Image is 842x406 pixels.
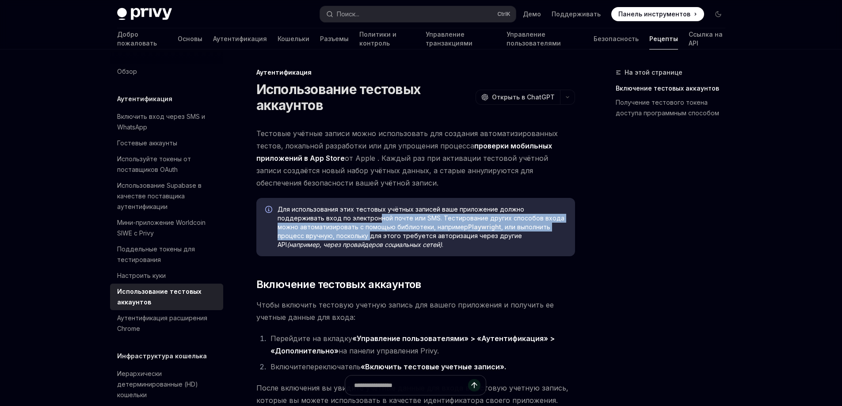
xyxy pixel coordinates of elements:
[110,215,223,241] a: Мини-приложение Worldcoin SIWE с Privy
[117,139,177,147] font: Гостевые аккаунты
[117,28,168,49] a: Добро пожаловать
[110,178,223,215] a: Использование Supabase в качестве поставщика аутентификации
[256,300,554,322] font: Чтобы включить тестовую учетную запись для вашего приложения и получить ее учетные данные для входа:
[616,99,719,117] font: Получение тестового токена доступа программным способом
[110,241,223,268] a: Поддельные токены для тестирования
[611,7,704,21] a: Панель инструментов
[256,68,312,76] font: Аутентификация
[426,28,496,49] a: Управление транзакциями
[117,370,198,398] font: Иерархически детерминированные (HD) кошельки
[110,109,223,135] a: Включить вход через SMS и WhatsApp
[361,362,506,371] font: «Включить тестовые учетные записи».
[278,223,550,248] font: , или выполнить процесс вручную, поскольку для этого требуется авторизация через другие API
[117,272,166,279] font: Настроить куки
[271,362,306,371] font: Включите
[523,10,541,19] a: Демо
[689,30,723,47] font: Ссылка на API
[117,314,207,332] font: Аутентификация расширения Chrome
[359,28,415,49] a: Политики и контроль
[256,81,421,113] font: Использование тестовых аккаунтов
[278,205,564,231] font: Для использования этих тестовых учётных записей ваше приложение должно поддерживать вход по элект...
[117,30,157,47] font: Добро пожаловать
[616,95,732,120] a: Получение тестового токена доступа программным способом
[339,346,439,355] font: на панели управления Privy.
[359,30,396,47] font: Политики и контроль
[278,28,309,49] a: Кошельки
[552,10,601,18] font: Поддерживать
[110,151,223,178] a: Используйте токены от поставщиков OAuth
[468,379,480,391] button: Отправить сообщение
[110,135,223,151] a: Гостевые аккаунты
[271,334,352,343] font: Перейдите на вкладку
[497,11,507,17] font: Ctrl
[492,93,555,101] font: Открыть в ChatGPT
[616,81,732,95] a: Включение тестовых аккаунтов
[594,28,639,49] a: Безопасность
[117,288,202,306] font: Использование тестовых аккаунтов
[117,8,172,20] img: темный логотип
[117,68,137,75] font: Обзор
[117,182,202,210] font: Использование Supabase в качестве поставщика аутентификации
[507,30,561,47] font: Управление пользователями
[306,362,361,371] font: переключатель
[213,28,267,49] a: Аутентификация
[110,284,223,310] a: Использование тестовых аккаунтов
[110,310,223,337] a: Аутентификация расширения Chrome
[625,68,682,76] font: На этой странице
[256,278,421,291] font: Включение тестовых аккаунтов
[320,6,516,22] button: Открытый поиск
[594,35,639,42] font: Безопасность
[507,11,511,17] font: K
[337,10,359,18] font: Поиск...
[178,35,202,42] font: Основы
[442,241,443,248] font: .
[523,10,541,18] font: Демо
[117,245,195,263] font: Поддельные токены для тестирования
[278,35,309,42] font: Кошельки
[265,206,274,215] svg: Информация
[616,84,719,92] font: Включение тестовых аккаунтов
[117,113,205,131] font: Включить вход через SMS и WhatsApp
[552,10,601,19] a: Поддерживать
[476,90,560,105] button: Открыть в ChatGPT
[468,223,501,231] a: Playwright
[178,28,202,49] a: Основы
[618,10,690,18] font: Панель инструментов
[649,28,678,49] a: Рецепты
[426,30,472,47] font: Управление транзакциями
[213,35,267,42] font: Аутентификация
[271,334,555,355] font: «Управление пользователями» > «Аутентификация» > «Дополнительно»
[711,7,725,21] button: Включить темный режим
[117,352,207,360] font: Инфраструктура кошелька
[689,28,725,49] a: Ссылка на API
[117,219,206,237] font: Мини-приложение Worldcoin SIWE с Privy
[287,241,442,248] font: (например, через провайдеров социальных сетей)
[320,35,349,42] font: Разъемы
[507,28,583,49] a: Управление пользователями
[256,129,558,150] font: Тестовые учётные записи можно использовать для создания автоматизированных тестов, локальной разр...
[649,35,678,42] font: Рецепты
[110,366,223,403] a: Иерархически детерминированные (HD) кошельки
[110,64,223,80] a: Обзор
[117,155,191,173] font: Используйте токены от поставщиков OAuth
[256,154,548,187] font: от Apple . Каждый раз при активации тестовой учётной записи создаётся новый набор учётных данных,...
[354,376,468,395] input: Задайте вопрос...
[320,28,349,49] a: Разъемы
[110,268,223,284] a: Настроить куки
[117,95,172,102] font: Аутентификация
